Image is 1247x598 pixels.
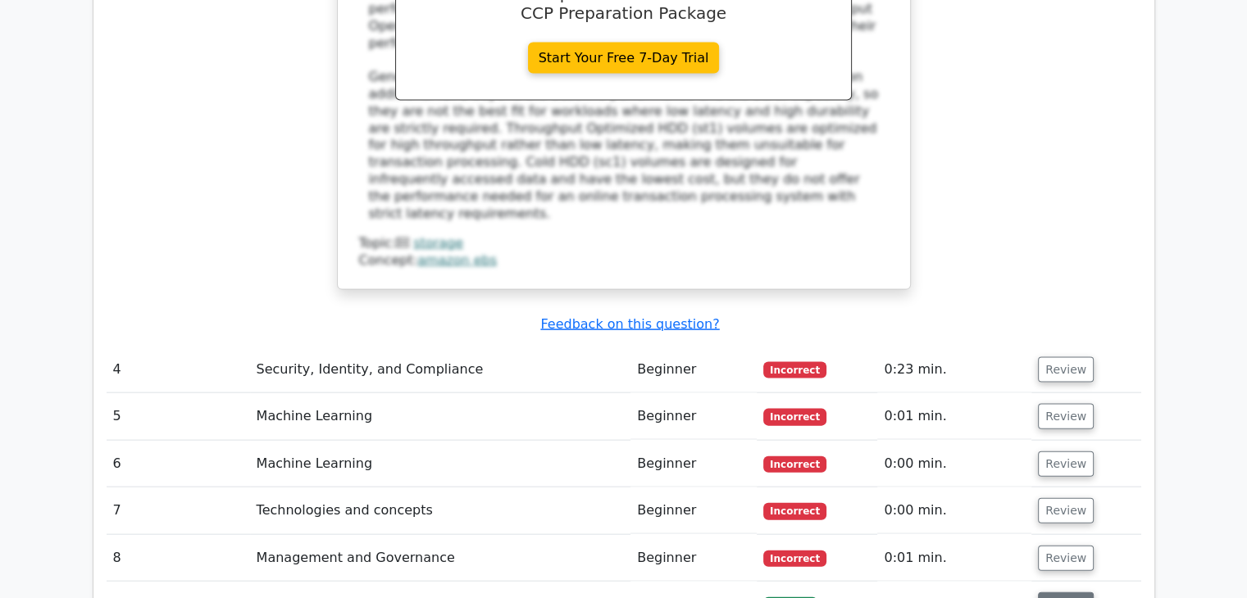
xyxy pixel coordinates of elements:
td: 0:01 min. [877,535,1031,582]
td: 6 [107,441,250,487]
td: 5 [107,393,250,440]
td: 4 [107,347,250,393]
a: storage [413,235,463,251]
td: Beginner [630,535,757,582]
td: 0:01 min. [877,393,1031,440]
button: Review [1038,546,1094,571]
button: Review [1038,404,1094,429]
td: 0:00 min. [877,441,1031,487]
td: Beginner [630,487,757,534]
div: Concept: [359,252,889,270]
td: 0:00 min. [877,487,1031,534]
a: Feedback on this question? [540,316,719,332]
td: Machine Learning [250,393,631,440]
td: Security, Identity, and Compliance [250,347,631,393]
td: Beginner [630,441,757,487]
span: Incorrect [763,362,826,378]
span: Incorrect [763,550,826,567]
button: Review [1038,357,1094,383]
td: 0:23 min. [877,347,1031,393]
td: 8 [107,535,250,582]
td: Management and Governance [250,535,631,582]
div: Topic: [359,235,889,252]
span: Incorrect [763,409,826,425]
a: Start Your Free 7-Day Trial [528,43,720,74]
td: Beginner [630,393,757,440]
span: Incorrect [763,456,826,473]
td: Machine Learning [250,441,631,487]
td: 7 [107,487,250,534]
button: Review [1038,498,1094,523]
td: Beginner [630,347,757,393]
button: Review [1038,451,1094,477]
span: Incorrect [763,503,826,519]
a: amazon ebs [417,252,497,268]
td: Technologies and concepts [250,487,631,534]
